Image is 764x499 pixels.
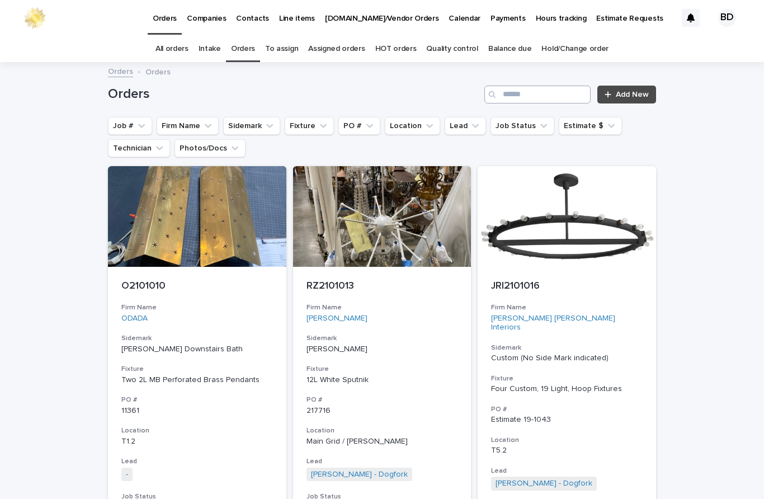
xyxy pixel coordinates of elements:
[311,470,408,479] a: [PERSON_NAME] - Dogfork
[121,280,273,293] p: O2101010
[491,117,554,135] button: Job Status
[306,437,458,446] p: Main Grid / [PERSON_NAME]
[121,365,273,374] h3: Fixture
[121,457,273,466] h3: Lead
[285,117,334,135] button: Fixture
[306,406,458,416] p: 217716
[491,343,643,352] h3: Sidemark
[306,457,458,466] h3: Lead
[491,354,643,363] p: Custom (No Side Mark indicated)
[491,467,643,476] h3: Lead
[491,446,643,455] p: T5.2
[265,36,298,62] a: To assign
[199,36,221,62] a: Intake
[491,303,643,312] h3: Firm Name
[491,415,643,425] p: Estimate 19-1043
[559,117,622,135] button: Estimate $
[121,334,273,343] h3: Sidemark
[121,314,148,323] a: ODADA
[445,117,486,135] button: Lead
[491,405,643,414] h3: PO #
[121,406,273,416] p: 11361
[496,479,592,488] a: [PERSON_NAME] - Dogfork
[108,64,133,77] a: Orders
[108,139,170,157] button: Technician
[223,117,280,135] button: Sidemark
[145,65,171,77] p: Orders
[121,396,273,404] h3: PO #
[306,365,458,374] h3: Fixture
[491,280,643,293] p: JRI2101016
[108,117,152,135] button: Job #
[22,7,47,29] img: 0ffKfDbyRa2Iv8hnaAqg
[306,396,458,404] h3: PO #
[306,345,458,354] p: [PERSON_NAME]
[121,375,273,385] div: Two 2L MB Perforated Brass Pendants
[231,36,255,62] a: Orders
[121,437,273,446] p: T1.2
[491,314,643,333] a: [PERSON_NAME] [PERSON_NAME] Interiors
[108,86,480,102] h1: Orders
[121,426,273,435] h3: Location
[306,426,458,435] h3: Location
[306,303,458,312] h3: Firm Name
[491,384,643,394] div: Four Custom, 19 Light, Hoop Fixtures
[491,436,643,445] h3: Location
[306,375,458,385] div: 12L White Sputnik
[308,36,365,62] a: Assigned orders
[338,117,380,135] button: PO #
[385,117,440,135] button: Location
[306,314,367,323] a: [PERSON_NAME]
[155,36,188,62] a: All orders
[488,36,532,62] a: Balance due
[541,36,609,62] a: Hold/Change order
[375,36,417,62] a: HOT orders
[616,91,649,98] span: Add New
[121,303,273,312] h3: Firm Name
[484,86,591,103] input: Search
[175,139,246,157] button: Photos/Docs
[718,9,736,27] div: BD
[126,470,128,479] a: -
[306,280,458,293] p: RZ2101013
[597,86,656,103] a: Add New
[306,334,458,343] h3: Sidemark
[426,36,478,62] a: Quality control
[157,117,219,135] button: Firm Name
[121,345,273,354] p: [PERSON_NAME] Downstairs Bath
[491,374,643,383] h3: Fixture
